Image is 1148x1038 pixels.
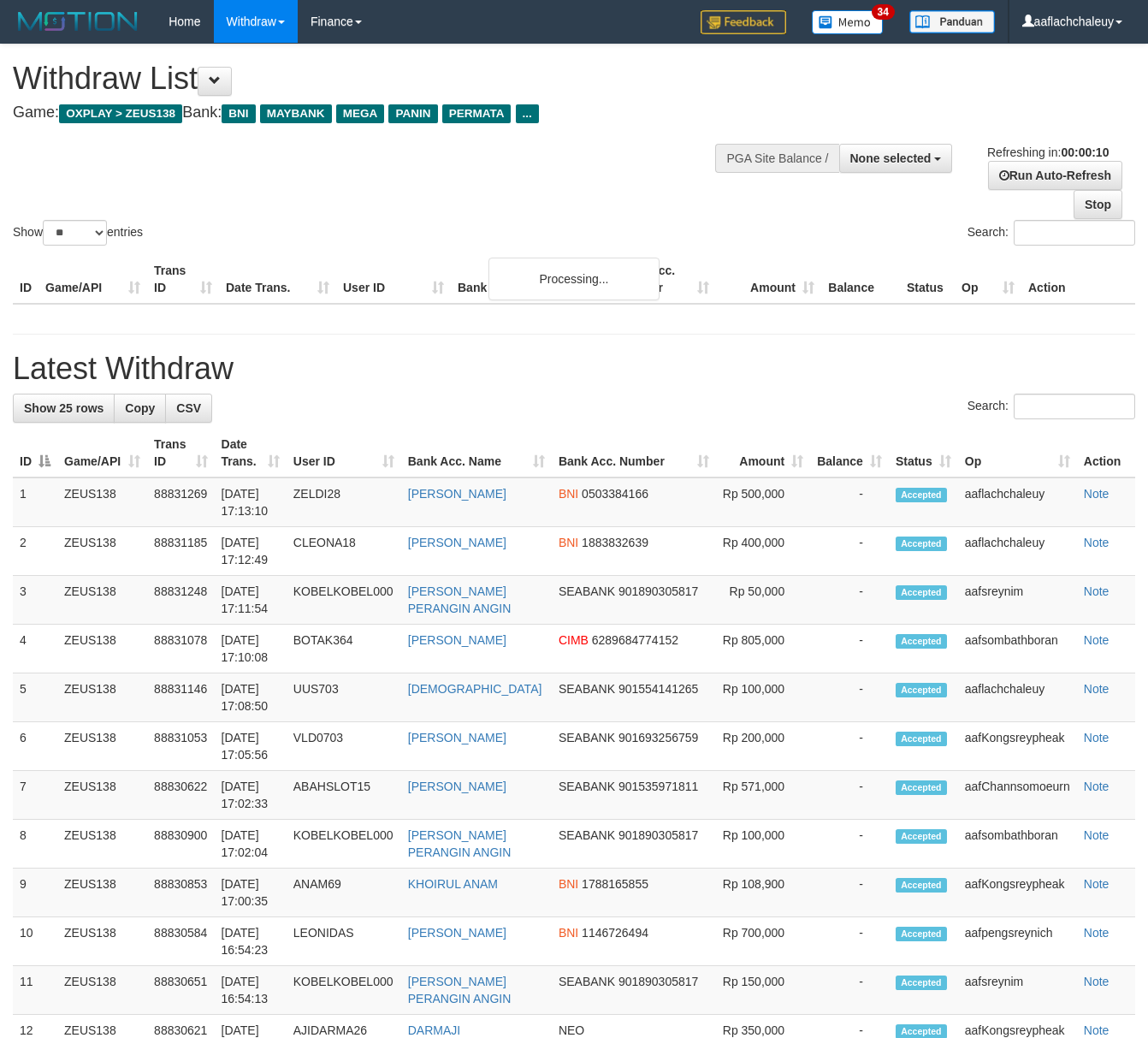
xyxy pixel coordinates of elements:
a: Note [1084,731,1110,744]
span: Copy 0503384166 to clipboard [582,487,648,501]
td: KOBELKOBEL000 [287,820,401,869]
span: CSV [176,401,201,415]
td: Rp 400,000 [716,527,810,576]
span: Accepted [896,829,947,844]
span: Copy 1788165855 to clipboard [582,877,648,891]
span: SEABANK [559,828,615,842]
img: panduan.png [909,10,995,33]
td: ABAHSLOT15 [287,771,401,820]
td: 7 [13,771,57,820]
td: - [810,966,889,1015]
td: aaflachchaleuy [958,527,1077,576]
td: ZEUS138 [57,722,147,771]
th: Action [1077,429,1135,477]
span: Copy 901693256759 to clipboard [618,731,698,744]
a: Note [1084,536,1110,549]
td: [DATE] 17:00:35 [215,869,287,917]
td: ZEUS138 [57,771,147,820]
a: [PERSON_NAME] [408,926,506,940]
span: Accepted [896,976,947,990]
th: Op [955,255,1021,304]
a: Stop [1074,190,1122,219]
span: Copy 1146726494 to clipboard [582,926,648,940]
td: 11 [13,966,57,1015]
span: Copy 6289684774152 to clipboard [592,633,678,647]
th: Date Trans. [219,255,336,304]
a: KHOIRUL ANAM [408,877,498,891]
td: UUS703 [287,673,401,722]
th: ID [13,255,38,304]
td: Rp 571,000 [716,771,810,820]
a: Note [1084,633,1110,647]
td: aaflachchaleuy [958,477,1077,527]
span: SEABANK [559,731,615,744]
td: 5 [13,673,57,722]
span: Show 25 rows [24,401,104,415]
th: Game/API: activate to sort column ascending [57,429,147,477]
span: BNI [559,487,578,501]
td: [DATE] 17:10:08 [215,625,287,673]
td: aafsombathboran [958,820,1077,869]
span: Copy 1883832639 to clipboard [582,536,648,549]
td: Rp 150,000 [716,966,810,1015]
input: Search: [1014,220,1135,246]
td: Rp 50,000 [716,576,810,625]
span: Accepted [896,537,947,551]
td: - [810,673,889,722]
td: [DATE] 17:13:10 [215,477,287,527]
div: Processing... [488,258,660,300]
td: ZEUS138 [57,820,147,869]
span: Copy [125,401,155,415]
span: OXPLAY > ZEUS138 [59,104,182,123]
td: aafChannsomoeurn [958,771,1077,820]
span: Copy 901535971811 to clipboard [618,780,698,793]
td: [DATE] 17:08:50 [215,673,287,722]
span: BNI [559,926,578,940]
td: Rp 805,000 [716,625,810,673]
td: 88831248 [147,576,214,625]
td: - [810,722,889,771]
td: 1 [13,477,57,527]
a: Show 25 rows [13,394,115,423]
span: Copy 901890305817 to clipboard [618,828,698,842]
td: ANAM69 [287,869,401,917]
a: Note [1084,1023,1110,1037]
td: 4 [13,625,57,673]
td: Rp 500,000 [716,477,810,527]
th: Op: activate to sort column ascending [958,429,1077,477]
td: 8 [13,820,57,869]
td: Rp 200,000 [716,722,810,771]
td: [DATE] 17:11:54 [215,576,287,625]
a: [PERSON_NAME] [408,633,506,647]
th: Trans ID [147,255,219,304]
td: aaflachchaleuy [958,673,1077,722]
td: ZEUS138 [57,673,147,722]
th: Action [1021,255,1135,304]
td: [DATE] 17:02:04 [215,820,287,869]
a: Note [1084,828,1110,842]
img: Feedback.jpg [701,10,786,34]
th: User ID: activate to sort column ascending [287,429,401,477]
span: MEGA [336,104,385,123]
td: 88831078 [147,625,214,673]
td: 10 [13,917,57,966]
td: ZEUS138 [57,966,147,1015]
a: Run Auto-Refresh [988,161,1122,190]
td: 2 [13,527,57,576]
th: Balance [821,255,900,304]
td: [DATE] 16:54:23 [215,917,287,966]
td: ZEUS138 [57,477,147,527]
a: [PERSON_NAME] [408,487,506,501]
td: - [810,771,889,820]
td: ZEUS138 [57,917,147,966]
div: PGA Site Balance / [715,144,838,173]
td: VLD0703 [287,722,401,771]
a: Note [1084,584,1110,598]
td: ZEUS138 [57,576,147,625]
td: 9 [13,869,57,917]
span: Accepted [896,732,947,746]
span: None selected [850,151,932,165]
td: - [810,625,889,673]
th: Amount [716,255,821,304]
h1: Latest Withdraw [13,352,1135,386]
